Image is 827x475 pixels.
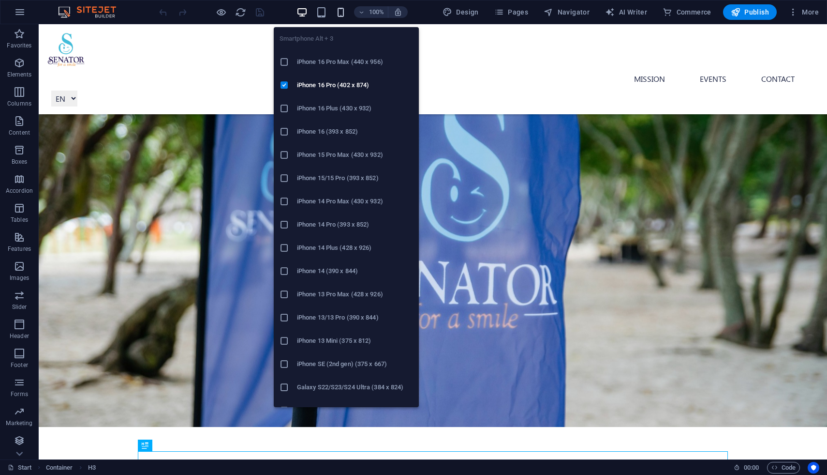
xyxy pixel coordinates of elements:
p: Columns [7,100,31,107]
p: Favorites [7,42,31,49]
i: Reload page [235,7,246,18]
h6: iPhone 13 Pro Max (428 x 926) [297,289,413,300]
span: : [751,464,752,471]
p: Marketing [6,419,32,427]
button: reload [235,6,246,18]
button: Usercentrics [808,462,819,474]
button: Click here to leave preview mode and continue editing [215,6,227,18]
span: Code [771,462,796,474]
nav: breadcrumb [46,462,96,474]
button: Design [439,4,483,20]
button: Publish [723,4,777,20]
button: Code [767,462,800,474]
span: 00 00 [744,462,759,474]
h6: iPhone 14 Pro (393 x 852) [297,219,413,230]
span: Navigator [544,7,590,17]
button: Commerce [659,4,715,20]
span: Design [443,7,479,17]
div: Design (Ctrl+Alt+Y) [439,4,483,20]
p: Forms [11,390,28,398]
h6: Galaxy S22/S23/S24 Ultra (384 x 824) [297,382,413,393]
span: More [788,7,819,17]
h6: iPhone 14 Pro Max (430 x 932) [297,196,413,207]
p: Header [10,332,29,340]
h6: Session time [734,462,759,474]
h6: iPhone 16 Pro (402 x 874) [297,79,413,91]
button: Navigator [540,4,593,20]
span: AI Writer [605,7,647,17]
button: More [784,4,823,20]
h6: 100% [369,6,384,18]
h6: iPhone 16 Pro Max (440 x 956) [297,56,413,68]
img: Editor Logo [56,6,128,18]
p: Content [9,129,30,137]
p: Accordion [6,187,33,195]
h6: iPhone 14 Plus (428 x 926) [297,242,413,254]
span: Commerce [663,7,711,17]
p: Tables [11,216,28,224]
button: Pages [490,4,532,20]
span: Pages [494,7,528,17]
h6: iPhone 16 (393 x 852) [297,126,413,138]
h6: iPhone 15/15 Pro (393 x 852) [297,172,413,184]
h6: Galaxy S22/S23/S24 Plus (384 x 832) [297,405,413,416]
h6: iPhone 13 Mini (375 x 812) [297,335,413,347]
p: Footer [11,361,28,369]
h6: iPhone 14 (390 x 844) [297,265,413,277]
h6: iPhone 13/13 Pro (390 x 844) [297,312,413,323]
button: AI Writer [601,4,651,20]
h6: iPhone 15 Pro Max (430 x 932) [297,149,413,161]
h6: iPhone 16 Plus (430 x 932) [297,103,413,114]
i: On resize automatically adjust zoom level to fit chosen device. [394,8,402,16]
p: Elements [7,71,32,78]
span: Publish [731,7,769,17]
p: Boxes [12,158,28,166]
p: Images [10,274,30,282]
button: 100% [354,6,388,18]
span: Click to select. Double-click to edit [46,462,73,474]
p: Slider [12,303,27,311]
span: Click to select. Double-click to edit [88,462,96,474]
p: Features [8,245,31,253]
a: Click to cancel selection. Double-click to open Pages [8,462,32,474]
h6: iPhone SE (2nd gen) (375 x 667) [297,358,413,370]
